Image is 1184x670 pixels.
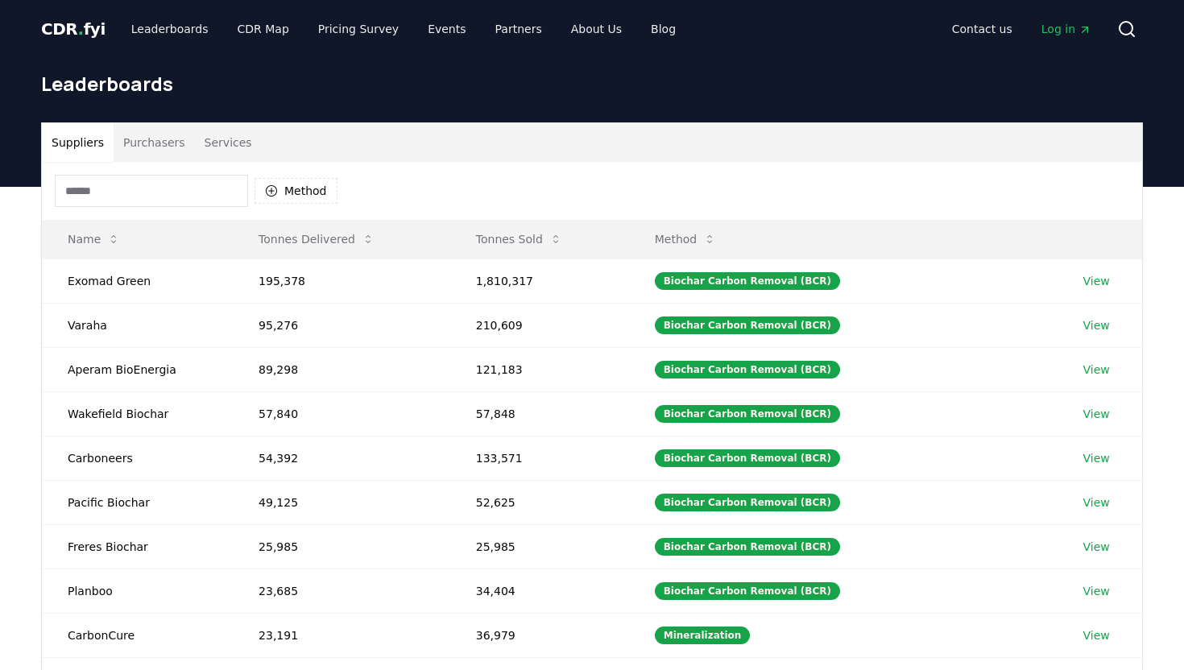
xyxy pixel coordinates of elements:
span: Log in [1041,21,1091,37]
div: Biochar Carbon Removal (BCR) [655,361,840,378]
td: 57,840 [233,391,450,436]
td: 89,298 [233,347,450,391]
td: 25,985 [450,524,629,569]
div: Biochar Carbon Removal (BCR) [655,494,840,511]
div: Biochar Carbon Removal (BCR) [655,582,840,600]
button: Services [195,123,262,162]
button: Method [642,223,730,255]
a: CDR.fyi [41,18,106,40]
td: Aperam BioEnergia [42,347,233,391]
button: Suppliers [42,123,114,162]
a: Pricing Survey [305,14,412,43]
td: 25,985 [233,524,450,569]
a: Events [415,14,478,43]
div: Biochar Carbon Removal (BCR) [655,538,840,556]
td: 95,276 [233,303,450,347]
button: Tonnes Sold [463,223,575,255]
td: 54,392 [233,436,450,480]
button: Name [55,223,133,255]
a: View [1083,406,1110,422]
button: Tonnes Delivered [246,223,387,255]
a: View [1083,494,1110,511]
td: 195,378 [233,258,450,303]
a: CDR Map [225,14,302,43]
td: Pacific Biochar [42,480,233,524]
a: View [1083,583,1110,599]
a: View [1083,539,1110,555]
h1: Leaderboards [41,71,1143,97]
td: 23,191 [233,613,450,657]
a: View [1083,362,1110,378]
a: Partners [482,14,555,43]
a: View [1083,627,1110,643]
button: Method [255,178,337,204]
td: 36,979 [450,613,629,657]
td: Carboneers [42,436,233,480]
nav: Main [939,14,1104,43]
span: CDR fyi [41,19,106,39]
div: Biochar Carbon Removal (BCR) [655,272,840,290]
a: Log in [1029,14,1104,43]
td: CarbonCure [42,613,233,657]
td: Planboo [42,569,233,613]
td: 34,404 [450,569,629,613]
td: 121,183 [450,347,629,391]
div: Biochar Carbon Removal (BCR) [655,405,840,423]
a: Contact us [939,14,1025,43]
nav: Main [118,14,689,43]
a: View [1083,450,1110,466]
div: Biochar Carbon Removal (BCR) [655,316,840,334]
td: 210,609 [450,303,629,347]
td: 23,685 [233,569,450,613]
span: . [78,19,84,39]
a: View [1083,273,1110,289]
td: 52,625 [450,480,629,524]
a: About Us [558,14,635,43]
td: 49,125 [233,480,450,524]
a: Leaderboards [118,14,221,43]
button: Purchasers [114,123,195,162]
td: 57,848 [450,391,629,436]
td: Wakefield Biochar [42,391,233,436]
a: Blog [638,14,689,43]
td: Varaha [42,303,233,347]
td: Exomad Green [42,258,233,303]
div: Biochar Carbon Removal (BCR) [655,449,840,467]
td: 133,571 [450,436,629,480]
td: Freres Biochar [42,524,233,569]
td: 1,810,317 [450,258,629,303]
div: Mineralization [655,627,751,644]
a: View [1083,317,1110,333]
